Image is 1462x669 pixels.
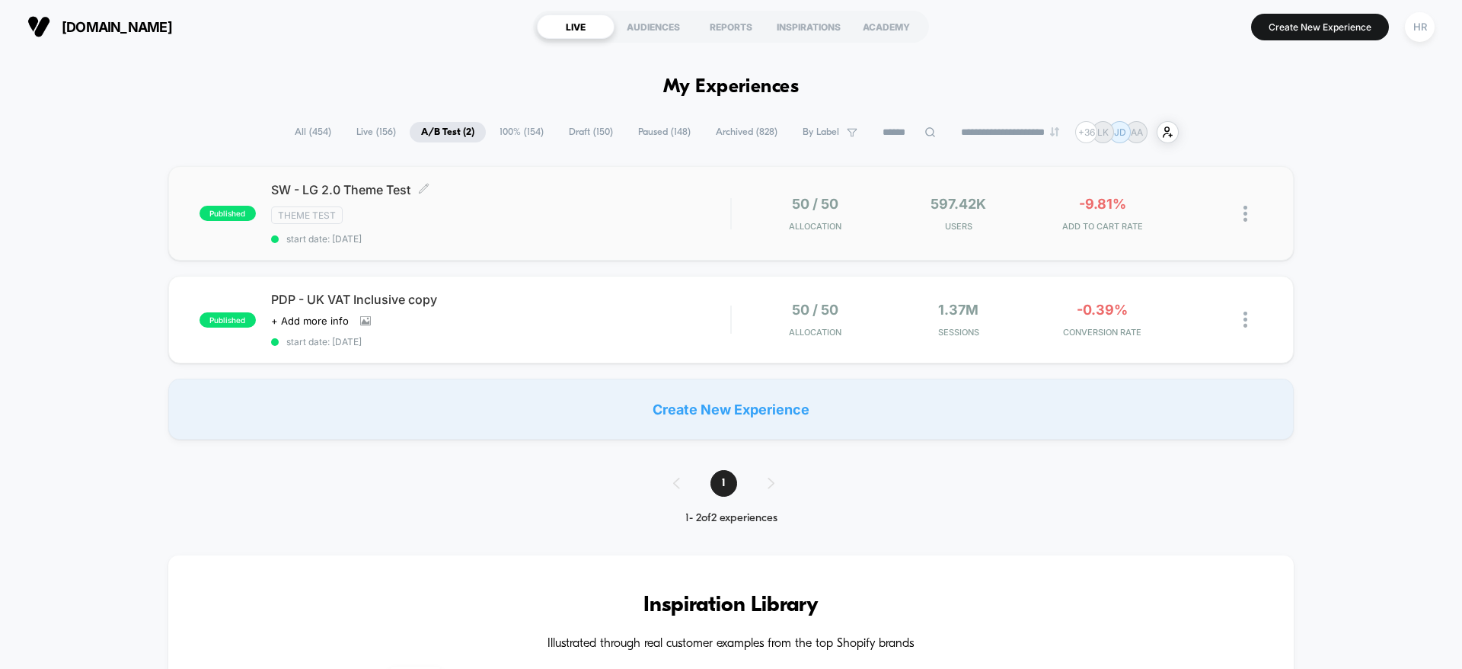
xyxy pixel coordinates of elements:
span: start date: [DATE] [271,233,730,245]
img: Visually logo [27,15,50,38]
div: LIVE [537,14,614,39]
span: published [200,312,256,328]
div: + 36 [1075,121,1097,143]
span: Live ( 156 ) [345,122,407,142]
span: Allocation [789,221,841,232]
span: ADD TO CART RATE [1034,221,1170,232]
span: CONVERSION RATE [1034,327,1170,338]
span: 1.37M [938,302,978,318]
div: AUDIENCES [614,14,692,39]
h1: My Experiences [663,76,800,98]
span: 100% ( 154 ) [488,122,555,142]
span: start date: [DATE] [271,336,730,347]
div: REPORTS [692,14,770,39]
h3: Inspiration Library [214,594,1248,618]
span: 1 [710,470,737,497]
button: HR [1400,11,1439,43]
span: PDP - UK VAT Inclusive copy [271,292,730,307]
div: INSPIRATIONS [770,14,848,39]
span: Users [891,221,1027,232]
div: ACADEMY [848,14,925,39]
img: close [1243,312,1247,328]
img: close [1243,206,1247,222]
div: HR [1405,12,1435,42]
span: -0.39% [1077,302,1128,318]
span: 50 / 50 [792,196,838,212]
span: SW - LG 2.0 Theme Test [271,182,730,197]
h4: Illustrated through real customer examples from the top Shopify brands [214,637,1248,651]
span: Sessions [891,327,1027,338]
span: -9.81% [1079,196,1126,212]
span: 597.42k [931,196,986,212]
span: Paused ( 148 ) [627,122,702,142]
span: Draft ( 150 ) [557,122,624,142]
div: 1 - 2 of 2 experiences [658,512,805,525]
span: 50 / 50 [792,302,838,318]
span: Theme Test [271,206,343,224]
span: A/B Test ( 2 ) [410,122,486,142]
div: Create New Experience [168,379,1294,440]
img: end [1050,127,1059,136]
span: + Add more info [271,315,349,327]
p: JD [1114,126,1126,138]
button: [DOMAIN_NAME] [23,14,177,39]
span: [DOMAIN_NAME] [62,19,172,35]
span: Archived ( 828 ) [704,122,789,142]
span: Allocation [789,327,841,338]
p: AA [1131,126,1143,138]
span: By Label [803,126,839,138]
span: published [200,206,256,221]
span: All ( 454 ) [283,122,343,142]
p: LK [1097,126,1109,138]
button: Create New Experience [1251,14,1389,40]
